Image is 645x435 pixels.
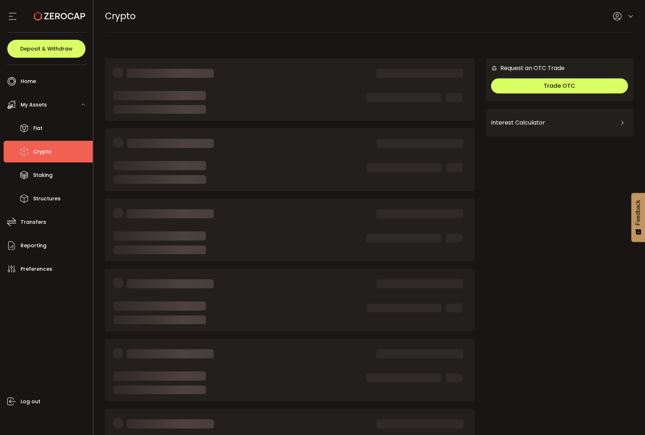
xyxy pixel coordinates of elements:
span: Structures [33,193,61,204]
span: Deposit & Withdraw [20,46,73,51]
div: Request an OTC Trade [486,64,565,73]
span: Transfers [21,217,46,227]
img: 6nGpN7MZ9FLuBP83NiajKbTRY4UzlzQtBKtCrLLspmCkSvCZHBKvY3NxgQaT5JnOQREvtQ257bXeeSTueZfAPizblJ+Fe8JwA... [491,65,497,71]
div: Interest Calculator [491,114,628,131]
span: Preferences [21,264,52,274]
button: Deposit & Withdraw [7,40,85,58]
span: Home [21,76,36,87]
span: Crypto [105,10,136,22]
button: Trade OTC [491,78,628,93]
span: Crypto [33,147,52,157]
span: Log out [21,396,40,407]
span: Staking [33,170,53,180]
span: Feedback [635,200,641,225]
span: Fiat [33,123,43,134]
span: Reporting [21,240,47,251]
span: Trade OTC [544,82,575,90]
button: Feedback - Show survey [631,193,645,242]
span: My Assets [21,100,47,110]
